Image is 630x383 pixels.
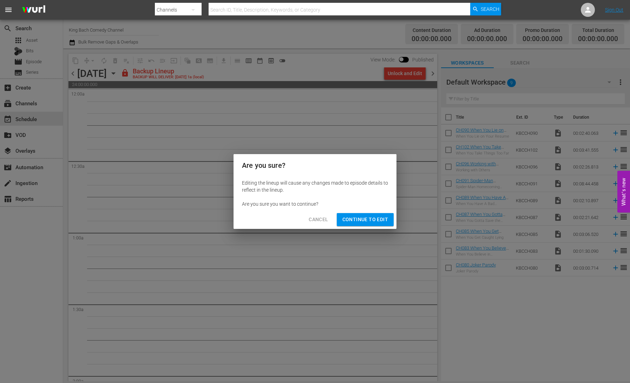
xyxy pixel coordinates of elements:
button: Continue to Edit [337,213,394,226]
img: ans4CAIJ8jUAAAAAAAAAAAAAAAAAAAAAAAAgQb4GAAAAAAAAAAAAAAAAAAAAAAAAJMjXAAAAAAAAAAAAAAAAAAAAAAAAgAT5G... [17,2,51,18]
span: Cancel [309,215,328,224]
span: menu [4,6,13,14]
h2: Are you sure? [242,160,388,171]
a: Sign Out [605,7,623,13]
span: Search [481,3,499,15]
div: Editing the lineup will cause any changes made to episode details to reflect in the lineup. [242,179,388,193]
div: Are you sure you want to continue? [242,200,388,207]
button: Open Feedback Widget [617,171,630,212]
button: Cancel [303,213,334,226]
span: Continue to Edit [342,215,388,224]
